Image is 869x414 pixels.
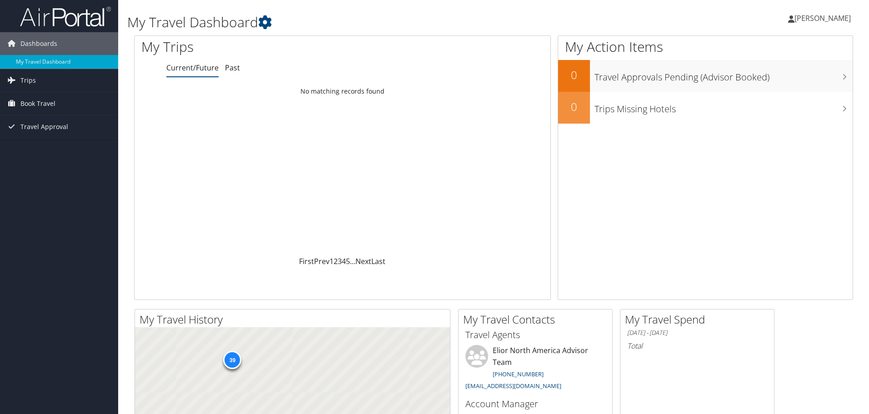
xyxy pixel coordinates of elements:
a: Last [371,256,385,266]
a: First [299,256,314,266]
h3: Account Manager [465,398,605,410]
span: Dashboards [20,32,57,55]
a: 2 [334,256,338,266]
a: Current/Future [166,63,219,73]
a: 0Trips Missing Hotels [558,92,853,124]
h2: 0 [558,67,590,83]
h2: My Travel Spend [625,312,774,327]
a: Past [225,63,240,73]
a: 4 [342,256,346,266]
h6: Total [627,341,767,351]
div: 39 [223,351,241,369]
a: 5 [346,256,350,266]
h2: My Travel Contacts [463,312,612,327]
h2: My Travel History [140,312,450,327]
span: Trips [20,69,36,92]
h1: My Action Items [558,37,853,56]
span: [PERSON_NAME] [794,13,851,23]
a: [EMAIL_ADDRESS][DOMAIN_NAME] [465,382,561,390]
a: 1 [330,256,334,266]
td: No matching records found [135,83,550,100]
h1: My Travel Dashboard [127,13,616,32]
h3: Travel Approvals Pending (Advisor Booked) [594,66,853,84]
a: 0Travel Approvals Pending (Advisor Booked) [558,60,853,92]
a: 3 [338,256,342,266]
img: airportal-logo.png [20,6,111,27]
h1: My Trips [141,37,370,56]
li: Elior North America Advisor Team [461,345,610,394]
a: Prev [314,256,330,266]
a: Next [355,256,371,266]
h3: Travel Agents [465,329,605,341]
a: [PERSON_NAME] [788,5,860,32]
span: … [350,256,355,266]
h3: Trips Missing Hotels [594,98,853,115]
h6: [DATE] - [DATE] [627,329,767,337]
h2: 0 [558,99,590,115]
span: Book Travel [20,92,55,115]
span: Travel Approval [20,115,68,138]
a: [PHONE_NUMBER] [493,370,544,378]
